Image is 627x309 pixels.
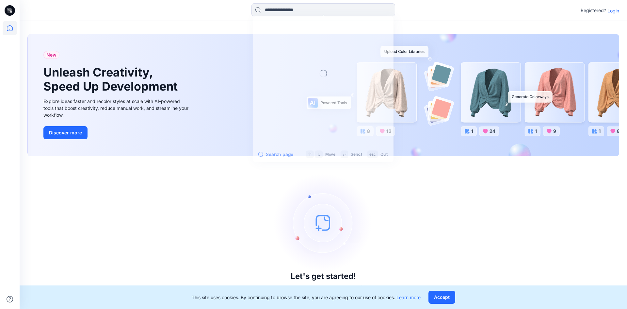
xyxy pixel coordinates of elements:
[428,291,455,304] button: Accept
[607,7,619,14] p: Login
[351,151,362,158] p: Select
[43,65,181,94] h1: Unleash Creativity, Speed Up Development
[325,151,335,158] p: Move
[270,283,377,291] p: Click New to add a style or create a folder.
[46,51,56,59] span: New
[369,151,376,158] p: esc
[291,272,356,281] h3: Let's get started!
[192,294,421,301] p: This site uses cookies. By continuing to browse the site, you are agreeing to our use of cookies.
[380,151,388,158] p: Quit
[258,150,293,158] button: Search page
[43,98,190,118] div: Explore ideas faster and recolor styles at scale with AI-powered tools that boost creativity, red...
[581,7,606,14] p: Registered?
[274,174,372,272] img: empty-state-image.svg
[43,126,190,139] a: Discover more
[43,126,88,139] button: Discover more
[396,295,421,300] a: Learn more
